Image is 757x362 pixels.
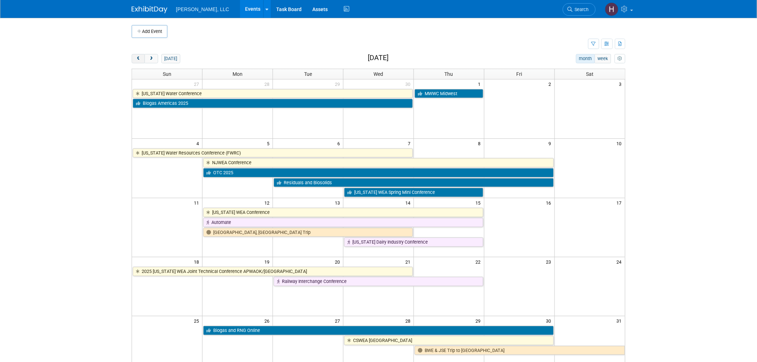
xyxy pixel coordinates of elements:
[203,168,553,177] a: OTC 2025
[344,238,483,247] a: [US_STATE] Dairy Industry Conference
[617,57,622,61] i: Personalize Calendar
[415,346,625,355] a: BWE & JSE Trip to [GEOGRAPHIC_DATA]
[475,198,484,207] span: 15
[546,316,555,325] span: 30
[264,316,273,325] span: 26
[475,316,484,325] span: 29
[161,54,180,63] button: [DATE]
[203,208,483,217] a: [US_STATE] WEA Conference
[334,79,343,88] span: 29
[563,3,596,16] a: Search
[546,257,555,266] span: 23
[132,54,145,63] button: prev
[133,89,413,98] a: [US_STATE] Water Conference
[193,257,202,266] span: 18
[616,198,625,207] span: 17
[405,316,414,325] span: 28
[193,79,202,88] span: 27
[163,71,171,77] span: Sun
[304,71,312,77] span: Tue
[619,79,625,88] span: 3
[405,198,414,207] span: 14
[132,6,167,13] img: ExhibitDay
[196,139,202,148] span: 4
[546,198,555,207] span: 16
[616,257,625,266] span: 24
[517,71,522,77] span: Fri
[445,71,453,77] span: Thu
[203,326,553,335] a: Biogas and RNG Online
[203,228,413,237] a: [GEOGRAPHIC_DATA], [GEOGRAPHIC_DATA] Trip
[264,198,273,207] span: 12
[595,54,611,63] button: week
[407,139,414,148] span: 7
[548,139,555,148] span: 9
[334,257,343,266] span: 20
[203,218,483,227] a: Automate
[548,79,555,88] span: 2
[132,25,167,38] button: Add Event
[193,198,202,207] span: 11
[193,316,202,325] span: 25
[274,178,553,187] a: Residuals and Biosolids
[415,89,483,98] a: MWWC Midwest
[334,198,343,207] span: 13
[176,6,229,12] span: [PERSON_NAME], LLC
[373,71,383,77] span: Wed
[605,3,619,16] img: Hannah Mulholland
[233,71,243,77] span: Mon
[475,257,484,266] span: 22
[274,277,483,286] a: Railway Interchange Conference
[264,79,273,88] span: 28
[368,54,389,62] h2: [DATE]
[344,336,554,345] a: CSWEA [GEOGRAPHIC_DATA]
[572,7,589,12] span: Search
[478,139,484,148] span: 8
[133,267,413,276] a: 2025 [US_STATE] WEA Joint Technical Conference APWAOK/[GEOGRAPHIC_DATA]
[266,139,273,148] span: 5
[337,139,343,148] span: 6
[334,316,343,325] span: 27
[264,257,273,266] span: 19
[478,79,484,88] span: 1
[615,54,625,63] button: myCustomButton
[616,316,625,325] span: 31
[133,99,413,108] a: Biogas Americas 2025
[576,54,595,63] button: month
[344,188,483,197] a: [US_STATE] WEA Spring Mini Conference
[586,71,594,77] span: Sat
[405,257,414,266] span: 21
[133,148,413,158] a: [US_STATE] Water Resources Conference (FWRC)
[616,139,625,148] span: 10
[405,79,414,88] span: 30
[145,54,158,63] button: next
[203,158,553,167] a: NJWEA Conference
